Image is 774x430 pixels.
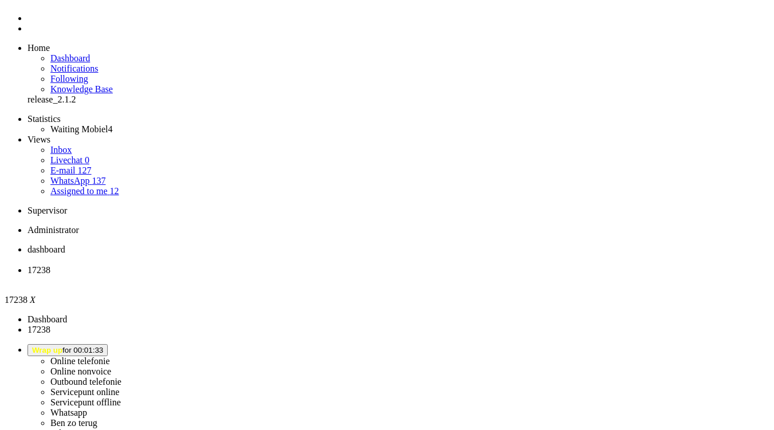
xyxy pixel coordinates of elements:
[50,176,89,186] span: WhatsApp
[32,346,103,354] span: for 00:01:33
[27,94,76,104] span: release_2.1.2
[27,23,769,34] li: Tickets menu
[50,145,72,155] a: Inbox
[5,295,27,305] span: 17238
[27,225,769,235] li: Administrator
[50,418,97,428] label: Ben zo terug
[50,165,92,175] a: E-mail 127
[85,155,89,165] span: 0
[27,43,769,53] li: Home menu item
[50,53,90,63] span: Dashboard
[27,265,769,286] li: 17238
[27,244,769,265] li: Dashboard
[110,186,119,196] span: 12
[78,165,92,175] span: 127
[50,186,119,196] a: Assigned to me 12
[50,186,108,196] span: Assigned to me
[27,114,769,124] li: Statistics
[27,135,769,145] li: Views
[50,397,121,407] label: Servicepunt offline
[27,13,769,23] li: Dashboard menu
[50,408,87,417] label: Whatsapp
[50,176,105,186] a: WhatsApp 137
[50,155,89,165] a: Livechat 0
[27,255,769,265] div: Close tab
[27,265,50,275] span: 17238
[27,314,769,325] li: Dashboard
[27,325,769,335] li: 17238
[50,74,88,84] a: Following
[50,366,111,376] label: Online nonvoice
[50,124,112,134] a: Waiting Mobiel
[27,244,65,254] span: dashboard
[50,84,113,94] a: Knowledge base
[5,5,167,25] body: Rich Text Area. Press ALT-0 for help.
[32,346,62,354] span: Wrap up
[5,43,769,105] ul: dashboard menu items
[50,84,113,94] span: Knowledge Base
[50,377,121,386] label: Outbound telefonie
[92,176,105,186] span: 137
[30,295,36,305] i: X
[50,53,90,63] a: Dashboard menu item
[27,206,769,216] li: Supervisor
[50,155,82,165] span: Livechat
[27,275,769,286] div: Close tab
[108,124,112,134] span: 4
[50,64,99,73] span: Notifications
[27,344,108,356] button: Wrap upfor 00:01:33
[50,165,76,175] span: E-mail
[50,387,119,397] label: Servicepunt online
[50,356,110,366] label: Online telefonie
[50,64,99,73] a: Notifications menu item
